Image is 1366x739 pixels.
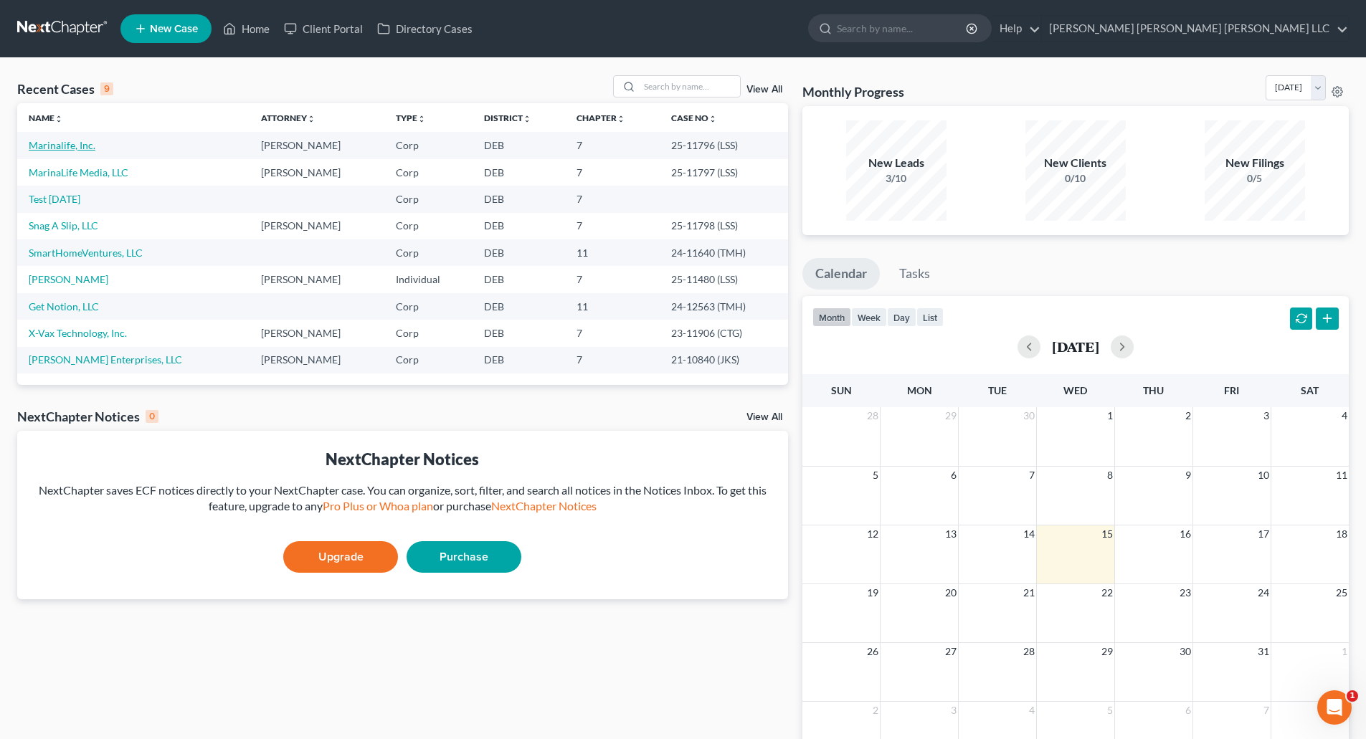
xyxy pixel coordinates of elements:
td: DEB [473,239,565,266]
td: DEB [473,132,565,158]
span: Sun [831,384,852,396]
span: 28 [1022,643,1036,660]
span: Tue [988,384,1007,396]
div: 0 [146,410,158,423]
span: 3 [1262,407,1271,424]
span: 5 [1106,702,1114,719]
button: day [887,307,916,327]
td: 24-12563 (TMH) [660,293,788,320]
span: 12 [865,525,880,543]
a: X-Vax Technology, Inc. [29,327,127,339]
span: 25 [1334,584,1349,601]
span: Thu [1143,384,1164,396]
i: unfold_more [617,115,625,123]
span: 23 [1178,584,1192,601]
div: 0/10 [1025,171,1126,186]
div: 9 [100,82,113,95]
a: SmartHomeVentures, LLC [29,247,143,259]
span: 30 [1022,407,1036,424]
td: [PERSON_NAME] [250,213,384,239]
td: Corp [384,159,473,186]
a: Pro Plus or Whoa plan [323,499,433,512]
a: Home [216,16,277,42]
span: 4 [1028,702,1036,719]
span: Fri [1224,384,1239,396]
td: 25-11796 (LSS) [660,132,788,158]
span: 19 [865,584,880,601]
span: 5 [871,467,880,484]
td: 24-11640 (TMH) [660,239,788,266]
span: New Case [150,24,198,34]
span: 24 [1256,584,1271,601]
a: Attorneyunfold_more [261,113,316,123]
span: 8 [1106,467,1114,484]
div: NextChapter saves ECF notices directly to your NextChapter case. You can organize, sort, filter, ... [29,482,777,515]
td: 23-11906 (CTG) [660,320,788,346]
span: 1 [1347,690,1358,702]
span: 20 [944,584,958,601]
td: [PERSON_NAME] [250,320,384,346]
div: 3/10 [846,171,947,186]
td: Individual [384,266,473,292]
a: Directory Cases [370,16,480,42]
a: Typeunfold_more [396,113,426,123]
span: Wed [1063,384,1087,396]
td: Corp [384,132,473,158]
span: 6 [1184,702,1192,719]
td: 7 [565,159,660,186]
span: 22 [1100,584,1114,601]
i: unfold_more [523,115,531,123]
span: 30 [1178,643,1192,660]
td: [PERSON_NAME] [250,266,384,292]
a: Case Nounfold_more [671,113,717,123]
td: 21-10840 (JKS) [660,347,788,373]
span: Mon [907,384,932,396]
a: Snag A Slip, LLC [29,219,98,232]
td: 11 [565,293,660,320]
h2: [DATE] [1052,339,1099,354]
div: New Clients [1025,155,1126,171]
div: NextChapter Notices [17,408,158,425]
button: month [812,307,851,327]
a: Tasks [886,258,943,290]
div: 0/5 [1205,171,1305,186]
td: Corp [384,293,473,320]
span: 29 [944,407,958,424]
button: list [916,307,944,327]
td: 7 [565,186,660,212]
div: Recent Cases [17,80,113,97]
td: DEB [473,186,565,212]
span: 28 [865,407,880,424]
span: 2 [871,702,880,719]
td: DEB [473,347,565,373]
td: DEB [473,213,565,239]
span: 13 [944,525,958,543]
td: 7 [565,132,660,158]
span: 3 [949,702,958,719]
td: Corp [384,213,473,239]
td: 7 [565,266,660,292]
span: 1 [1340,643,1349,660]
span: 29 [1100,643,1114,660]
a: Get Notion, LLC [29,300,99,313]
td: DEB [473,320,565,346]
div: NextChapter Notices [29,448,777,470]
span: 17 [1256,525,1271,543]
div: New Filings [1205,155,1305,171]
span: 31 [1256,643,1271,660]
a: Upgrade [283,541,398,573]
span: 9 [1184,467,1192,484]
i: unfold_more [417,115,426,123]
span: 21 [1022,584,1036,601]
span: Sat [1301,384,1319,396]
i: unfold_more [708,115,717,123]
td: DEB [473,159,565,186]
a: NextChapter Notices [491,499,597,512]
td: 25-11797 (LSS) [660,159,788,186]
span: 7 [1028,467,1036,484]
iframe: Intercom live chat [1317,690,1352,725]
td: 25-11480 (LSS) [660,266,788,292]
a: [PERSON_NAME] Enterprises, LLC [29,353,182,366]
span: 11 [1334,467,1349,484]
span: 26 [865,643,880,660]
